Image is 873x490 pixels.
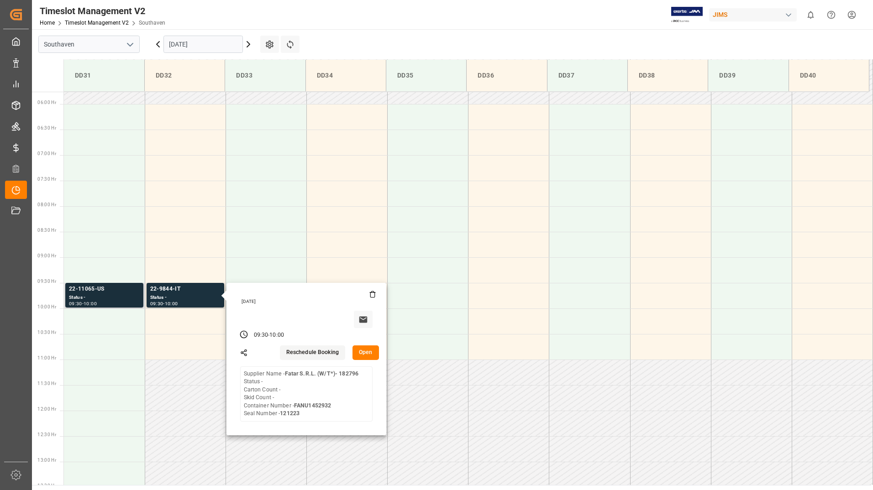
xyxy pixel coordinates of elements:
[150,294,221,302] div: Status -
[84,302,97,306] div: 10:00
[71,67,137,84] div: DD31
[715,67,781,84] div: DD39
[40,4,165,18] div: Timeslot Management V2
[268,331,269,339] div: -
[800,5,821,25] button: show 0 new notifications
[313,67,379,84] div: DD34
[37,202,56,207] span: 08:00 Hr
[37,125,56,130] span: 06:30 Hr
[37,151,56,156] span: 07:00 Hr
[37,253,56,258] span: 09:00 Hr
[280,410,300,417] b: 121223
[69,302,82,306] div: 09:30
[269,331,284,339] div: 10:00
[152,67,217,84] div: DD32
[555,67,620,84] div: DD37
[82,302,84,306] div: -
[123,37,137,52] button: open menu
[150,302,163,306] div: 09:30
[238,298,376,305] div: [DATE]
[474,67,539,84] div: DD36
[294,402,331,409] b: FANU1452932
[38,36,140,53] input: Type to search/select
[65,20,129,26] a: Timeslot Management V2
[671,7,703,23] img: Exertis%20JAM%20-%20Email%20Logo.jpg_1722504956.jpg
[254,331,268,339] div: 09:30
[37,304,56,309] span: 10:00 Hr
[709,8,797,21] div: JIMS
[37,432,56,437] span: 12:30 Hr
[280,345,345,360] button: Reschedule Booking
[244,370,359,418] div: Supplier Name - Status - Carton Count - Skid Count - Container Number - Seal Number -
[40,20,55,26] a: Home
[821,5,841,25] button: Help Center
[394,67,459,84] div: DD35
[37,100,56,105] span: 06:00 Hr
[69,285,140,294] div: 22-11065-US
[150,285,221,294] div: 22-9844-IT
[232,67,298,84] div: DD33
[37,279,56,284] span: 09:30 Hr
[37,177,56,182] span: 07:30 Hr
[37,228,56,233] span: 08:30 Hr
[37,381,56,386] span: 11:30 Hr
[37,355,56,360] span: 11:00 Hr
[635,67,700,84] div: DD38
[37,458,56,463] span: 13:00 Hr
[352,345,379,360] button: Open
[37,407,56,412] span: 12:00 Hr
[37,330,56,335] span: 10:30 Hr
[163,36,243,53] input: DD-MM-YYYY
[796,67,862,84] div: DD40
[37,483,56,488] span: 13:30 Hr
[69,294,140,302] div: Status -
[285,370,359,377] b: Fatar S.R.L. (W/T*)- 182796
[165,302,178,306] div: 10:00
[163,302,164,306] div: -
[709,6,800,23] button: JIMS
